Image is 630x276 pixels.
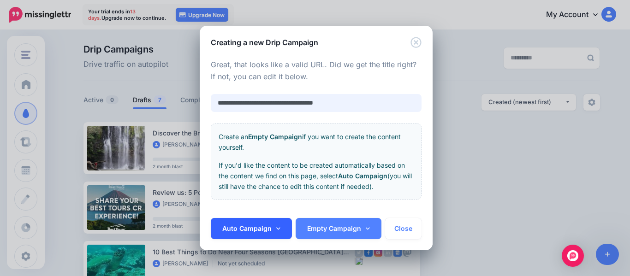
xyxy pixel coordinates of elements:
[410,37,422,48] button: Close
[219,160,414,192] p: If you'd like the content to be created automatically based on the content we find on this page, ...
[562,245,584,267] div: Open Intercom Messenger
[385,218,422,239] button: Close
[338,172,387,180] b: Auto Campaign
[248,133,302,141] b: Empty Campaign
[296,218,381,239] a: Empty Campaign
[211,218,292,239] a: Auto Campaign
[219,131,414,153] p: Create an if you want to create the content yourself.
[211,59,422,83] p: Great, that looks like a valid URL. Did we get the title right? If not, you can edit it below.
[211,37,318,48] h5: Creating a new Drip Campaign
